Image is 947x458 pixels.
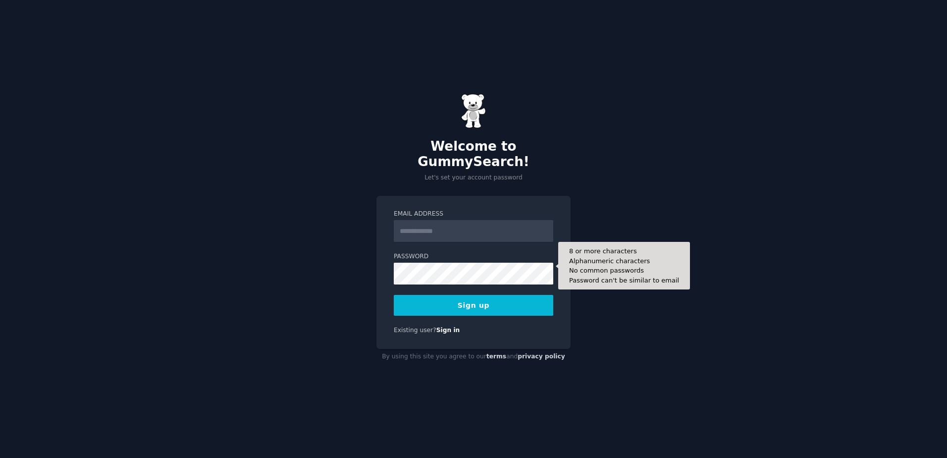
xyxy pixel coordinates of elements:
[394,210,553,219] label: Email Address
[376,173,571,182] p: Let's set your account password
[394,327,436,334] span: Existing user?
[376,139,571,170] h2: Welcome to GummySearch!
[394,295,553,316] button: Sign up
[376,349,571,365] div: By using this site you agree to our and
[461,94,486,128] img: Gummy Bear
[486,353,506,360] a: terms
[436,327,460,334] a: Sign in
[394,252,553,261] label: Password
[518,353,565,360] a: privacy policy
